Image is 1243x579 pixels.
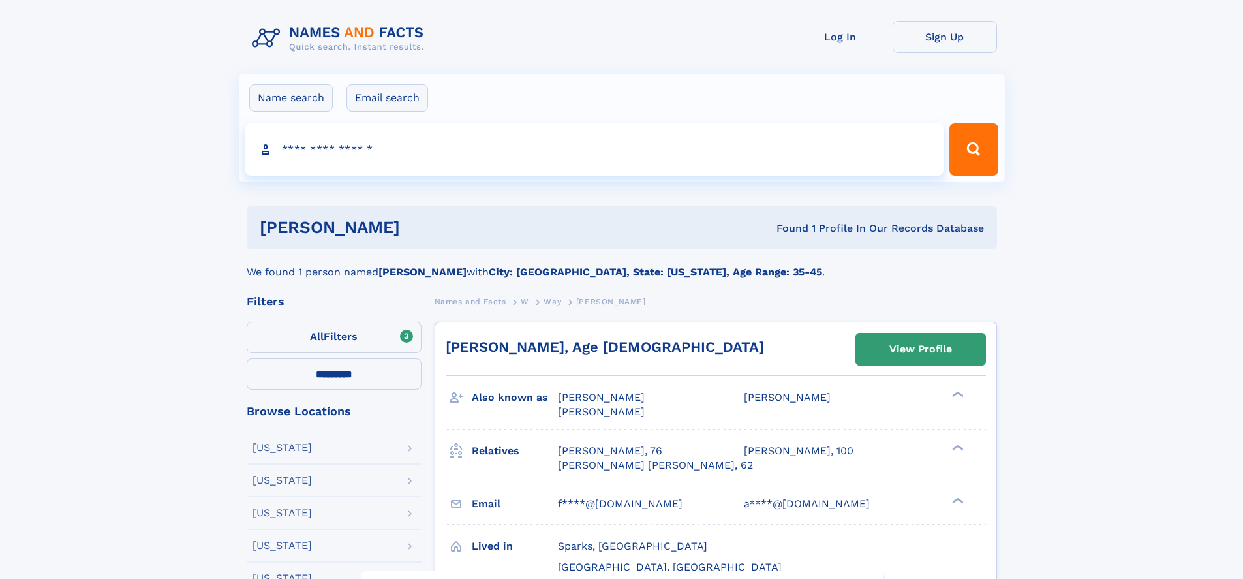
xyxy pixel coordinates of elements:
[893,21,997,53] a: Sign Up
[544,293,561,309] a: Way
[472,493,558,515] h3: Email
[378,266,467,278] b: [PERSON_NAME]
[788,21,893,53] a: Log In
[435,293,506,309] a: Names and Facts
[949,123,998,176] button: Search Button
[253,508,312,518] div: [US_STATE]
[558,391,645,403] span: [PERSON_NAME]
[744,391,831,403] span: [PERSON_NAME]
[472,386,558,409] h3: Also known as
[245,123,944,176] input: search input
[588,221,984,236] div: Found 1 Profile In Our Records Database
[949,496,964,505] div: ❯
[856,334,985,365] a: View Profile
[253,475,312,486] div: [US_STATE]
[558,561,782,573] span: [GEOGRAPHIC_DATA], [GEOGRAPHIC_DATA]
[744,444,853,458] a: [PERSON_NAME], 100
[260,219,589,236] h1: [PERSON_NAME]
[558,458,753,473] a: [PERSON_NAME] [PERSON_NAME], 62
[521,297,529,306] span: W
[253,540,312,551] div: [US_STATE]
[247,249,997,280] div: We found 1 person named with .
[249,84,333,112] label: Name search
[247,322,422,353] label: Filters
[576,297,646,306] span: [PERSON_NAME]
[247,21,435,56] img: Logo Names and Facts
[558,540,707,552] span: Sparks, [GEOGRAPHIC_DATA]
[521,293,529,309] a: W
[247,296,422,307] div: Filters
[346,84,428,112] label: Email search
[558,444,662,458] a: [PERSON_NAME], 76
[949,390,964,399] div: ❯
[472,440,558,462] h3: Relatives
[310,330,324,343] span: All
[247,405,422,417] div: Browse Locations
[889,334,952,364] div: View Profile
[544,297,561,306] span: Way
[949,443,964,452] div: ❯
[446,339,764,355] a: [PERSON_NAME], Age [DEMOGRAPHIC_DATA]
[489,266,822,278] b: City: [GEOGRAPHIC_DATA], State: [US_STATE], Age Range: 35-45
[253,443,312,453] div: [US_STATE]
[558,405,645,418] span: [PERSON_NAME]
[472,535,558,557] h3: Lived in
